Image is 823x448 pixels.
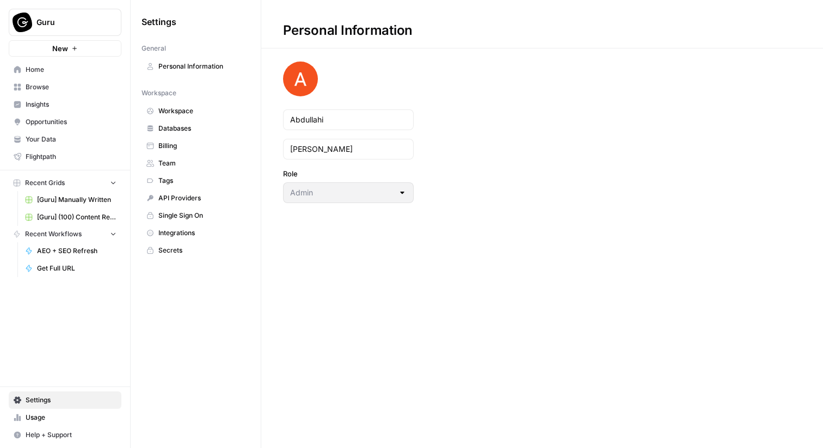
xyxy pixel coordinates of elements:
a: Integrations [142,224,250,242]
span: Flightpath [26,152,116,162]
img: avatar [283,62,318,96]
span: Integrations [158,228,245,238]
span: Settings [26,395,116,405]
a: AEO + SEO Refresh [20,242,121,260]
span: Usage [26,413,116,422]
button: Help + Support [9,426,121,444]
span: Browse [26,82,116,92]
span: Billing [158,141,245,151]
span: Settings [142,15,176,28]
a: [Guru] (100) Content Refresh [20,208,121,226]
span: Personal Information [158,62,245,71]
span: Get Full URL [37,263,116,273]
a: Usage [9,409,121,426]
span: Recent Grids [25,178,65,188]
a: Secrets [142,242,250,259]
span: New [52,43,68,54]
a: Team [142,155,250,172]
span: Home [26,65,116,75]
span: Insights [26,100,116,109]
span: [Guru] Manually Written [37,195,116,205]
button: Recent Workflows [9,226,121,242]
a: Opportunities [9,113,121,131]
img: Guru Logo [13,13,32,32]
a: Billing [142,137,250,155]
div: Personal Information [261,22,434,39]
a: Insights [9,96,121,113]
a: Single Sign On [142,207,250,224]
a: Browse [9,78,121,96]
span: Your Data [26,134,116,144]
label: Role [283,168,414,179]
a: Personal Information [142,58,250,75]
a: Settings [9,391,121,409]
a: Home [9,61,121,78]
span: API Providers [158,193,245,203]
a: Flightpath [9,148,121,165]
a: Workspace [142,102,250,120]
a: Databases [142,120,250,137]
span: Team [158,158,245,168]
a: [Guru] Manually Written [20,191,121,208]
button: Recent Grids [9,175,121,191]
span: Single Sign On [158,211,245,220]
span: Workspace [142,88,176,98]
a: API Providers [142,189,250,207]
span: AEO + SEO Refresh [37,246,116,256]
a: Get Full URL [20,260,121,277]
span: [Guru] (100) Content Refresh [37,212,116,222]
button: New [9,40,121,57]
span: Databases [158,124,245,133]
a: Your Data [9,131,121,148]
span: Help + Support [26,430,116,440]
span: Opportunities [26,117,116,127]
span: Tags [158,176,245,186]
span: Guru [36,17,102,28]
button: Workspace: Guru [9,9,121,36]
span: General [142,44,166,53]
span: Secrets [158,246,245,255]
a: Tags [142,172,250,189]
span: Recent Workflows [25,229,82,239]
span: Workspace [158,106,245,116]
